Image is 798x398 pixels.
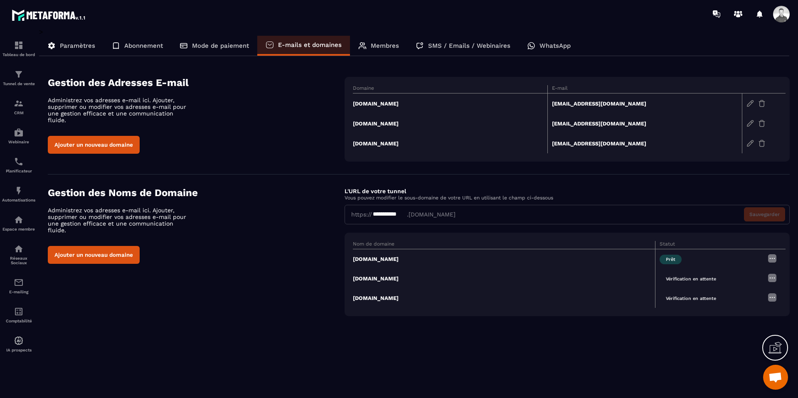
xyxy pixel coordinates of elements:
img: more [767,253,777,263]
td: [EMAIL_ADDRESS][DOMAIN_NAME] [547,93,742,114]
p: Administrez vos adresses e-mail ici. Ajouter, supprimer ou modifier vos adresses e-mail pour une ... [48,207,193,233]
img: more [767,292,777,302]
img: edit-gr.78e3acdd.svg [746,100,754,107]
p: IA prospects [2,348,35,352]
td: [EMAIL_ADDRESS][DOMAIN_NAME] [547,113,742,133]
img: trash-gr.2c9399ab.svg [758,140,766,147]
p: Membres [371,42,399,49]
img: automations [14,128,24,138]
p: Administrez vos adresses e-mail ici. Ajouter, supprimer ou modifier vos adresses e-mail pour une ... [48,97,193,123]
img: edit-gr.78e3acdd.svg [746,120,754,127]
td: [DOMAIN_NAME] [353,288,655,308]
img: social-network [14,244,24,254]
img: scheduler [14,157,24,167]
a: formationformationTunnel de vente [2,63,35,92]
div: > [39,28,790,329]
a: emailemailE-mailing [2,271,35,300]
img: edit-gr.78e3acdd.svg [746,140,754,147]
a: Ouvrir le chat [763,365,788,390]
p: Planificateur [2,169,35,173]
p: Automatisations [2,198,35,202]
p: Espace membre [2,227,35,231]
img: trash-gr.2c9399ab.svg [758,120,766,127]
img: trash-gr.2c9399ab.svg [758,100,766,107]
h4: Gestion des Adresses E-mail [48,77,345,88]
p: Comptabilité [2,319,35,323]
img: formation [14,40,24,50]
th: Statut [655,241,763,249]
td: [DOMAIN_NAME] [353,113,547,133]
img: automations [14,336,24,346]
span: Vérification en attente [660,294,722,303]
a: automationsautomationsWebinaire [2,121,35,150]
a: schedulerschedulerPlanificateur [2,150,35,179]
a: automationsautomationsEspace membre [2,209,35,238]
th: Nom de domaine [353,241,655,249]
a: automationsautomationsAutomatisations [2,179,35,209]
p: E-mailing [2,290,35,294]
p: Réseaux Sociaux [2,256,35,265]
th: E-mail [547,85,742,93]
p: E-mails et domaines [278,41,342,49]
img: automations [14,215,24,225]
img: logo [12,7,86,22]
img: more [767,273,777,283]
p: Mode de paiement [192,42,249,49]
img: email [14,278,24,287]
img: formation [14,98,24,108]
p: Tunnel de vente [2,81,35,86]
img: automations [14,186,24,196]
p: Abonnement [124,42,163,49]
a: accountantaccountantComptabilité [2,300,35,329]
td: [DOMAIN_NAME] [353,93,547,114]
td: [DOMAIN_NAME] [353,133,547,153]
td: [EMAIL_ADDRESS][DOMAIN_NAME] [547,133,742,153]
td: [DOMAIN_NAME] [353,269,655,288]
button: Ajouter un nouveau domaine [48,136,140,154]
a: formationformationTableau de bord [2,34,35,63]
h4: Gestion des Noms de Domaine [48,187,345,199]
td: [DOMAIN_NAME] [353,249,655,269]
span: Vérification en attente [660,274,722,284]
p: WhatsApp [539,42,571,49]
label: L'URL de votre tunnel [345,188,406,194]
p: Paramètres [60,42,95,49]
a: social-networksocial-networkRéseaux Sociaux [2,238,35,271]
th: Domaine [353,85,547,93]
button: Ajouter un nouveau domaine [48,246,140,264]
p: CRM [2,111,35,115]
p: Webinaire [2,140,35,144]
span: Prêt [660,255,682,264]
img: accountant [14,307,24,317]
p: Tableau de bord [2,52,35,57]
img: formation [14,69,24,79]
p: SMS / Emails / Webinaires [428,42,510,49]
p: Vous pouvez modifier le sous-domaine de votre URL en utilisant le champ ci-dessous [345,195,790,201]
a: formationformationCRM [2,92,35,121]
